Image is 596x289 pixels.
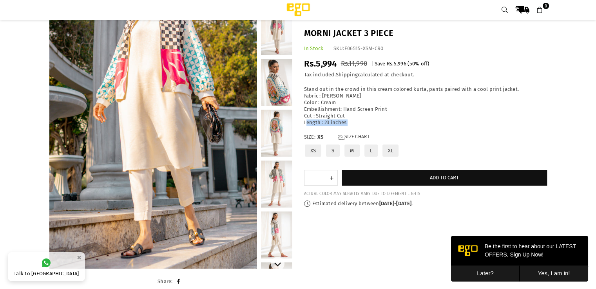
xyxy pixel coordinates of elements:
span: ( % off) [408,61,429,67]
div: SKU: [333,45,384,52]
a: Menu [46,7,60,13]
label: S [325,144,341,157]
span: Rs.5,996 [387,61,406,67]
a: Talk to [GEOGRAPHIC_DATA] [8,252,85,281]
button: Next [271,257,284,271]
button: × [74,251,84,264]
label: XS [304,144,322,157]
span: Rs.11,990 [341,60,367,68]
span: Save [374,61,385,67]
div: Stand out in the crowd in this cream colored kurta, pants paired with a cool print jacket. Fabric... [304,86,547,126]
a: 0 [533,3,547,17]
a: Shipping [336,72,358,78]
time: [DATE] [379,200,395,206]
label: Size: [304,134,547,141]
h1: Morni Jacket 3 piece [304,27,547,40]
span: In Stock [304,45,324,51]
label: L [364,144,379,157]
img: Ego [265,2,332,18]
button: Yes, I am in! [69,30,137,46]
span: Add to cart [430,175,459,181]
span: Share: [158,278,173,284]
label: M [344,144,360,157]
a: Search [498,3,512,17]
span: Rs.5,994 [304,58,337,69]
p: Estimated delivery between - . [304,200,547,207]
button: Add to cart [342,170,547,186]
span: 50 [409,61,415,67]
span: 0 [543,3,549,9]
quantity-input: Quantity [304,170,338,186]
time: [DATE] [396,200,411,206]
div: ACTUAL COLOR MAY SLIGHTLY VARY DUE TO DIFFERENT LIGHTS [304,191,547,197]
span: | [371,61,373,67]
label: XL [382,144,400,157]
span: XS [317,134,333,141]
a: Size Chart [338,134,370,141]
span: E06515-XSM-CR0 [344,45,384,51]
iframe: webpush-onsite [451,236,588,281]
div: Tax included. calculated at checkout. [304,72,547,78]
